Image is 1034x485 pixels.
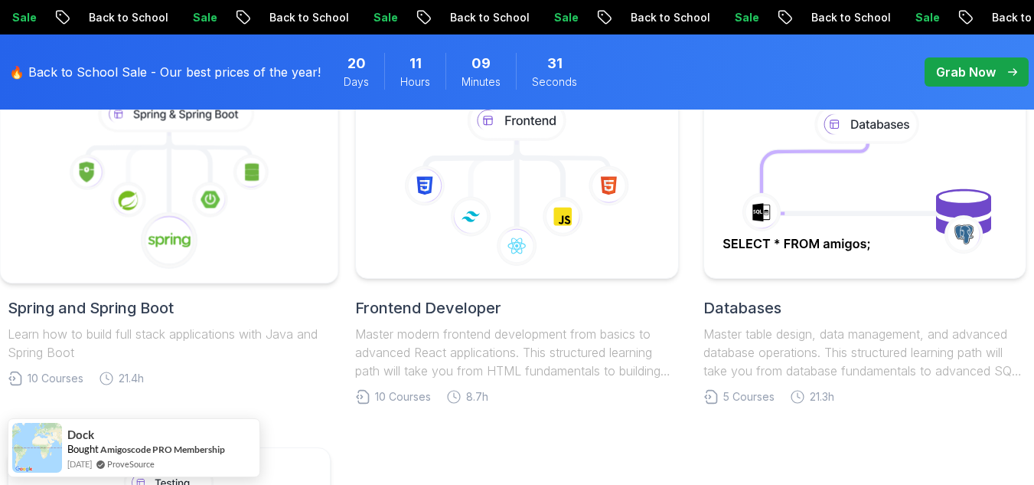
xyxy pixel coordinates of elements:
[8,87,331,386] a: Spring and Spring BootLearn how to build full stack applications with Java and Spring Boot10 Cour...
[721,10,770,25] p: Sale
[703,87,1026,405] a: DatabasesMaster table design, data management, and advanced database operations. This structured ...
[400,74,430,90] span: Hours
[936,63,996,81] p: Grab Now
[344,74,369,90] span: Days
[28,371,83,386] span: 10 Courses
[9,63,321,81] p: 🔥 Back to School Sale - Our best prices of the year!
[703,325,1026,380] p: Master table design, data management, and advanced database operations. This structured learning ...
[107,459,155,469] a: ProveSource
[67,443,99,455] span: Bought
[810,389,834,405] span: 21.3h
[532,74,577,90] span: Seconds
[119,371,144,386] span: 21.4h
[462,74,501,90] span: Minutes
[100,444,225,455] a: Amigoscode PRO Membership
[547,53,563,74] span: 31 Seconds
[703,297,1026,319] h2: Databases
[355,325,678,380] p: Master modern frontend development from basics to advanced React applications. This structured le...
[67,428,94,441] span: Dock
[466,389,488,405] span: 8.7h
[798,10,902,25] p: Back to School
[75,10,179,25] p: Back to School
[355,297,678,319] h2: Frontend Developer
[347,53,366,74] span: 20 Days
[409,53,422,74] span: 11 Hours
[902,10,951,25] p: Sale
[8,297,331,319] h2: Spring and Spring Boot
[12,423,62,473] img: provesource social proof notification image
[256,10,360,25] p: Back to School
[436,10,540,25] p: Back to School
[939,389,1034,462] iframe: chat widget
[179,10,228,25] p: Sale
[617,10,721,25] p: Back to School
[723,389,775,405] span: 5 Courses
[67,457,92,470] span: [DATE]
[360,10,409,25] p: Sale
[8,325,331,362] p: Learn how to build full stack applications with Java and Spring Boot
[355,87,678,405] a: Frontend DeveloperMaster modern frontend development from basics to advanced React applications. ...
[375,389,431,405] span: 10 Courses
[471,53,491,74] span: 9 Minutes
[540,10,589,25] p: Sale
